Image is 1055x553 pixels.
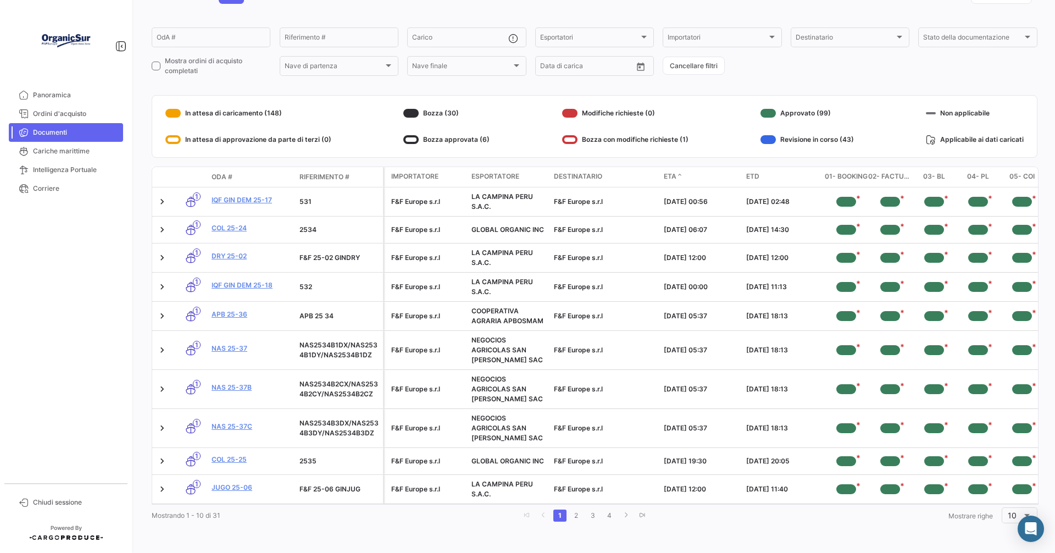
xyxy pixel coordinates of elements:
[664,345,737,355] div: [DATE] 05:37
[554,253,603,262] span: F&F Europe s.r.l
[601,506,618,525] li: page 4
[212,280,291,290] a: IQF GIN DEM 25-18
[570,510,583,522] a: 2
[193,278,201,286] span: 1
[193,341,201,349] span: 1
[471,479,545,499] div: LA CAMPINA PERU S.A.C.
[562,131,688,148] div: Bozza con modifiche richieste (1)
[868,172,912,183] span: 02- Factura
[212,309,291,319] a: APB 25-36
[193,452,201,460] span: 1
[554,283,603,291] span: F&F Europe s.r.l
[746,456,820,466] div: [DATE] 20:05
[967,172,989,183] span: 04- PL
[157,423,168,434] a: Expand/Collapse Row
[760,131,854,148] div: Revisione in corso (43)
[9,86,123,104] a: Panoramica
[746,282,820,292] div: [DATE] 11:13
[471,192,545,212] div: LA CAMPINA PERU S.A.C.
[33,146,119,156] span: Cariche marittime
[664,282,737,292] div: [DATE] 00:00
[554,346,603,354] span: F&F Europe s.r.l
[157,281,168,292] a: Expand/Collapse Row
[193,480,201,488] span: 1
[391,225,463,235] div: F&F Europe s.r.l
[926,131,1024,148] div: Applicabile ai dati caricati
[520,510,534,522] a: go to first page
[746,484,820,494] div: [DATE] 11:40
[391,172,438,181] span: Importatore
[157,196,168,207] a: Expand/Collapse Row
[554,197,603,206] span: F&F Europe s.r.l
[632,58,649,75] button: Open calendar
[796,35,895,43] span: Destinatario
[299,311,379,321] div: APB 25 34
[9,142,123,161] a: Cariche marittime
[554,172,602,181] span: Destinatario
[299,340,379,360] div: NAS2534B1DX/NAS2534B1DY/NAS2534B1DZ
[663,57,725,75] button: Cancellare filtri
[212,223,291,233] a: COL 25-24
[554,225,603,234] span: F&F Europe s.r.l
[9,123,123,142] a: Documenti
[157,345,168,356] a: Expand/Collapse Row
[471,172,519,181] span: Esportatore
[746,197,820,207] div: [DATE] 02:48
[33,128,119,137] span: Documenti
[212,383,291,392] a: NAS 25-37b
[391,282,463,292] div: F&F Europe s.r.l
[299,418,379,438] div: NAS2534B3DX/NAS2534B3DY/NAS2534B3DZ
[664,484,737,494] div: [DATE] 12:00
[746,225,820,235] div: [DATE] 14:30
[212,422,291,432] a: NAS 25-37c
[471,306,545,326] div: COOPERATIVA AGRARIA APBOSMAM
[824,167,868,187] datatable-header-cell: 01- Booking
[948,512,993,520] span: Mostrare righe
[391,423,463,433] div: F&F Europe s.r.l
[912,167,956,187] datatable-header-cell: 03- BL
[212,483,291,493] a: JUGO 25-06
[212,344,291,353] a: NAS 25-37
[664,456,737,466] div: [DATE] 19:30
[537,510,550,522] a: go to previous page
[212,455,291,464] a: COL 25-25
[471,374,545,404] div: NEGOCIOS AGRICOLAS SAN [PERSON_NAME] SAC
[9,161,123,179] a: Intelligenza Portuale
[193,307,201,315] span: 1
[568,506,585,525] li: page 2
[207,168,295,186] datatable-header-cell: OdA #
[549,167,659,187] datatable-header-cell: Destinatario
[299,456,379,466] div: 2535
[471,456,545,466] div: GLOBAL ORGANIC INC
[540,64,549,71] input: Da
[664,197,737,207] div: [DATE] 00:56
[165,104,331,122] div: In attesa di caricamento (148)
[33,497,119,507] span: Chiudi sessione
[157,252,168,263] a: Expand/Collapse Row
[554,457,603,465] span: F&F Europe s.r.l
[299,379,379,399] div: NAS2534B2CX/NAS2534B2CY/NAS2534B2CZ
[212,172,232,182] span: OdA #
[636,510,649,522] a: go to last page
[1000,167,1044,187] datatable-header-cell: 05- COI
[926,104,1024,122] div: Non applicabile
[299,253,379,263] div: F&F 25-02 GINDRY
[664,225,737,235] div: [DATE] 06:07
[1008,511,1017,520] span: 10
[193,220,201,229] span: 1
[586,510,599,522] a: 3
[391,253,463,263] div: F&F Europe s.r.l
[165,56,270,76] span: Mostra ordini di acquisto completati
[619,510,632,522] a: go to next page
[152,511,220,519] span: Mostrando 1 - 10 di 31
[157,456,168,467] a: Expand/Collapse Row
[825,172,868,183] span: 01- Booking
[664,384,737,394] div: [DATE] 05:37
[554,312,603,320] span: F&F Europe s.r.l
[391,345,463,355] div: F&F Europe s.r.l
[746,172,759,181] span: ETD
[212,195,291,205] a: IQF GIN DEM 25-17
[603,510,616,522] a: 4
[391,484,463,494] div: F&F Europe s.r.l
[385,167,467,187] datatable-header-cell: Importatore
